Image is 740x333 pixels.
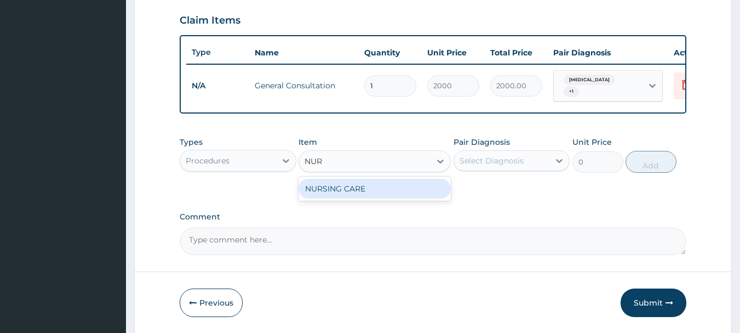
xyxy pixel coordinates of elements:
[299,137,317,148] label: Item
[572,137,612,148] label: Unit Price
[454,137,510,148] label: Pair Diagnosis
[359,42,422,64] th: Quantity
[626,151,676,173] button: Add
[548,42,668,64] th: Pair Diagnosis
[180,138,203,147] label: Types
[249,75,359,97] td: General Consultation
[564,75,615,86] span: [MEDICAL_DATA]
[180,212,687,222] label: Comment
[180,289,243,317] button: Previous
[460,155,524,166] div: Select Diagnosis
[186,155,230,166] div: Procedures
[186,76,249,96] td: N/A
[180,15,240,27] h3: Claim Items
[186,42,249,63] th: Type
[422,42,485,64] th: Unit Price
[564,86,579,97] span: + 1
[668,42,723,64] th: Actions
[621,289,686,317] button: Submit
[249,42,359,64] th: Name
[299,179,451,199] div: NURSING CARE
[485,42,548,64] th: Total Price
